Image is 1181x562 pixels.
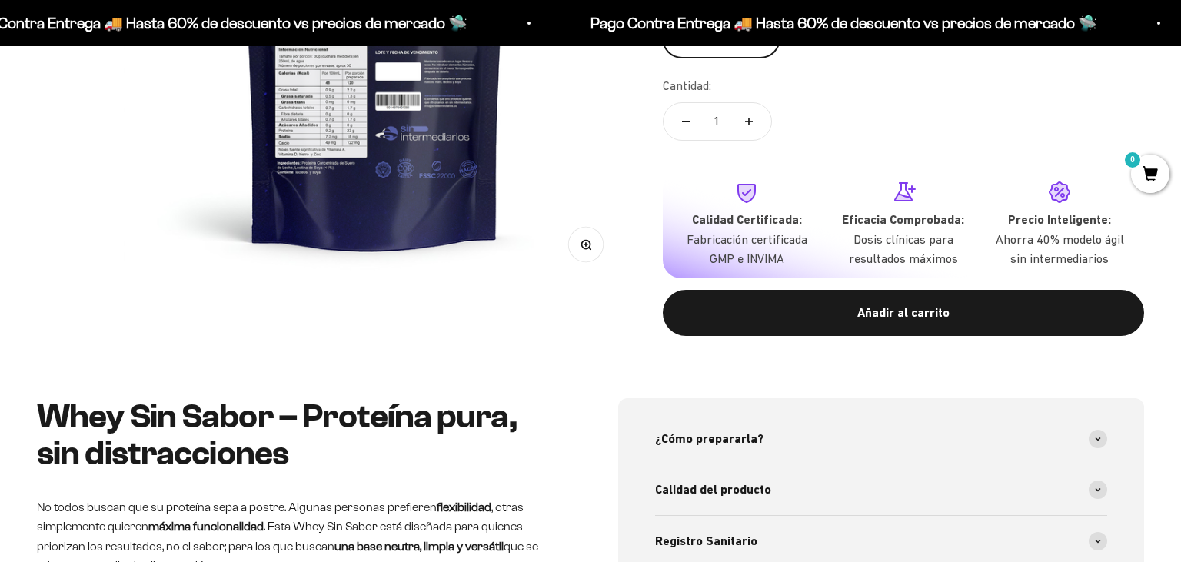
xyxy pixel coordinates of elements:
[694,303,1113,323] div: Añadir al carrito
[1123,151,1142,169] mark: 0
[1008,212,1111,227] strong: Precio Inteligente:
[148,520,264,533] strong: máxima funcionalidad
[681,230,813,269] p: Fabricación certificada GMP e INVIMA
[994,230,1126,269] p: Ahorra 40% modelo ágil sin intermediarios
[334,540,504,553] strong: una base neutra, limpia y versátil
[37,398,563,473] h2: Whey Sin Sabor – Proteína pura, sin distracciones
[587,11,1094,35] p: Pago Contra Entrega 🚚 Hasta 60% de descuento vs precios de mercado 🛸
[842,212,964,227] strong: Eficacia Comprobada:
[692,212,802,227] strong: Calidad Certificada:
[837,230,969,269] p: Dosis clínicas para resultados máximos
[655,531,757,551] span: Registro Sanitario
[1131,167,1169,184] a: 0
[663,76,711,96] label: Cantidad:
[655,429,763,449] span: ¿Cómo prepararla?
[664,103,708,140] button: Reducir cantidad
[727,103,771,140] button: Aumentar cantidad
[655,480,771,500] span: Calidad del producto
[655,464,1107,515] summary: Calidad del producto
[437,500,491,514] strong: flexibilidad
[655,414,1107,464] summary: ¿Cómo prepararla?
[663,290,1144,336] button: Añadir al carrito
